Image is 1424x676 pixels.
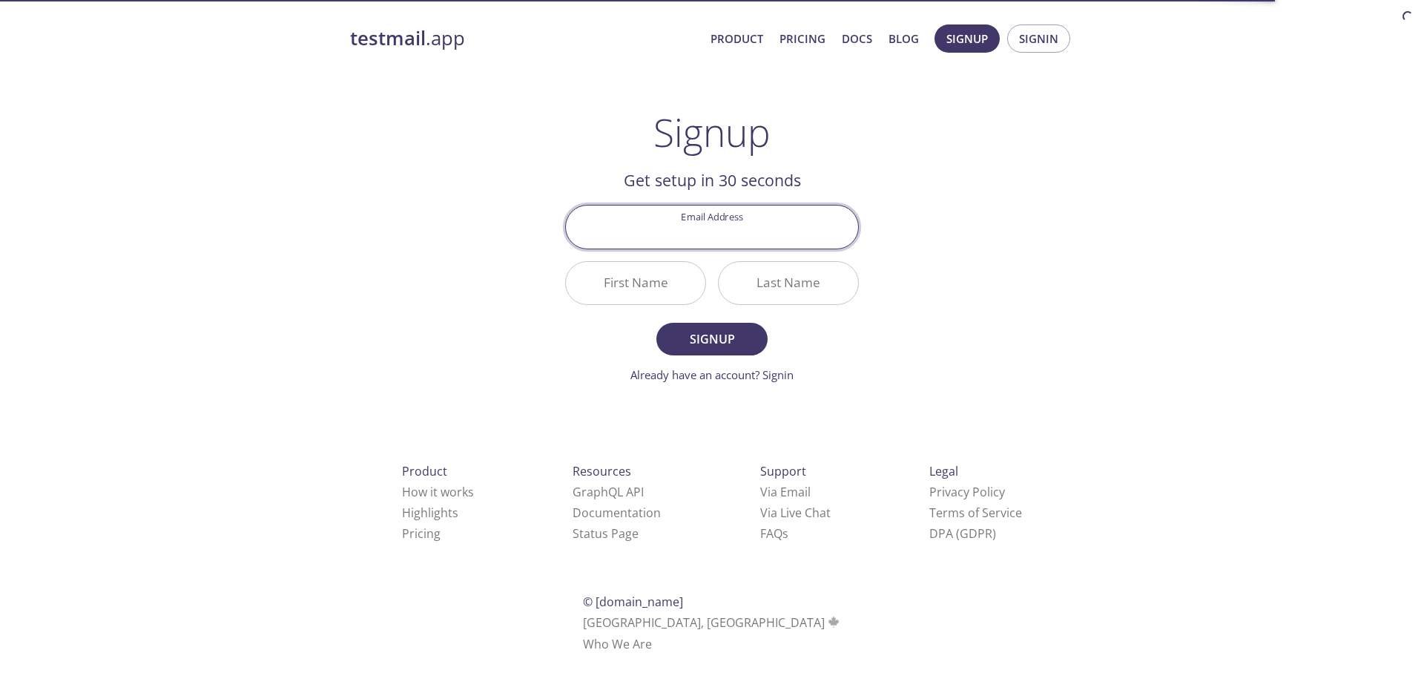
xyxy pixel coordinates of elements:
[929,505,1022,521] a: Terms of Service
[1007,24,1070,53] button: Signin
[760,463,806,479] span: Support
[934,24,1000,53] button: Signup
[673,329,751,350] span: Signup
[842,29,872,48] a: Docs
[929,484,1005,500] a: Privacy Policy
[402,463,447,479] span: Product
[402,525,441,542] a: Pricing
[711,29,763,48] a: Product
[583,636,652,652] a: Who We Are
[929,463,958,479] span: Legal
[573,525,639,542] a: Status Page
[583,614,842,631] span: [GEOGRAPHIC_DATA], [GEOGRAPHIC_DATA]
[630,367,794,382] a: Already have an account? Signin
[402,505,458,521] a: Highlights
[573,463,631,479] span: Resources
[656,323,768,355] button: Signup
[760,505,831,521] a: Via Live Chat
[653,110,771,154] h1: Signup
[583,594,683,610] span: © [DOMAIN_NAME]
[402,484,474,500] a: How it works
[350,25,426,51] strong: testmail
[946,29,988,48] span: Signup
[1019,29,1058,48] span: Signin
[565,168,859,193] h2: Get setup in 30 seconds
[573,484,644,500] a: GraphQL API
[760,484,811,500] a: Via Email
[779,29,825,48] a: Pricing
[760,525,788,542] a: FAQ
[782,525,788,542] span: s
[929,525,996,542] a: DPA (GDPR)
[573,505,661,521] a: Documentation
[889,29,919,48] a: Blog
[350,26,699,51] a: testmail.app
